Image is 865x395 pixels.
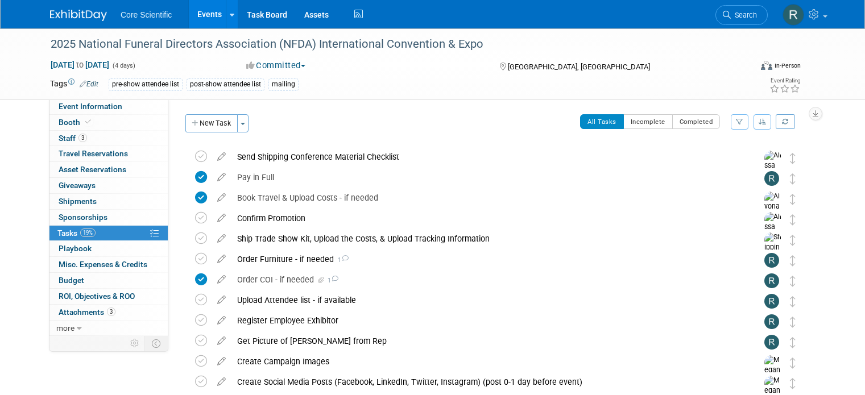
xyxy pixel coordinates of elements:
[790,214,796,225] i: Move task
[125,336,145,351] td: Personalize Event Tab Strip
[49,273,168,288] a: Budget
[75,60,85,69] span: to
[49,257,168,272] a: Misc. Expenses & Credits
[761,61,772,70] img: Format-Inperson.png
[242,60,310,72] button: Committed
[764,335,779,350] img: Rachel Wolff
[790,173,796,184] i: Move task
[49,115,168,130] a: Booth
[231,168,742,187] div: Pay in Full
[790,378,796,389] i: Move task
[59,134,87,143] span: Staff
[776,114,795,129] a: Refresh
[145,336,168,351] td: Toggle Event Tabs
[764,171,779,186] img: Rachel Wolff
[231,147,742,167] div: Send Shipping Conference Material Checklist
[49,178,168,193] a: Giveaways
[78,134,87,142] span: 3
[107,307,115,316] span: 3
[508,63,650,71] span: [GEOGRAPHIC_DATA], [GEOGRAPHIC_DATA]
[231,270,742,289] div: Order COI - if needed
[59,102,122,111] span: Event Information
[212,234,231,244] a: edit
[47,34,737,55] div: 2025 National Funeral Directors Association (NFDA) International Convention & Expo
[59,276,84,285] span: Budget
[49,241,168,256] a: Playbook
[212,275,231,285] a: edit
[790,235,796,246] i: Move task
[672,114,721,129] button: Completed
[80,228,96,237] span: 19%
[790,255,796,266] i: Move task
[49,321,168,336] a: more
[85,119,91,125] i: Booth reservation complete
[49,146,168,161] a: Travel Reservations
[731,11,757,19] span: Search
[185,114,238,132] button: New Task
[212,172,231,182] a: edit
[790,357,796,368] i: Move task
[790,276,796,286] i: Move task
[49,305,168,320] a: Attachments3
[212,377,231,387] a: edit
[49,162,168,177] a: Asset Reservations
[212,213,231,223] a: edit
[231,290,742,310] div: Upload Attendee list - if available
[187,78,264,90] div: post-show attendee list
[231,188,742,207] div: Book Travel & Upload Costs - if needed
[690,59,801,76] div: Event Format
[59,118,93,127] span: Booth
[231,331,742,351] div: Get Picture of [PERSON_NAME] from Rep
[764,151,781,191] img: Alissa Schlosser
[790,296,796,307] i: Move task
[49,289,168,304] a: ROI, Objectives & ROO
[231,250,742,269] div: Order Furniture - if needed
[57,228,96,238] span: Tasks
[49,194,168,209] a: Shipments
[56,323,75,332] span: more
[764,232,781,282] img: Shipping Team
[212,254,231,264] a: edit
[268,78,299,90] div: mailing
[231,209,742,228] div: Confirm Promotion
[212,315,231,326] a: edit
[623,114,673,129] button: Incomplete
[59,197,97,206] span: Shipments
[790,317,796,327] i: Move task
[334,256,349,264] span: 1
[769,78,800,84] div: Event Rating
[59,181,96,190] span: Giveaways
[59,149,128,158] span: Travel Reservations
[764,273,779,288] img: Rachel Wolff
[764,212,781,252] img: Alissa Schlosser
[212,193,231,203] a: edit
[790,153,796,164] i: Move task
[59,260,147,269] span: Misc. Expenses & Credits
[121,10,172,19] span: Core Scientific
[231,372,742,392] div: Create Social Media Posts (Facebook, LinkedIn, Twitter, Instagram) (post 0-1 day before event)
[49,99,168,114] a: Event Information
[231,229,742,248] div: Ship Trade Show Kit, Upload the Costs, & Upload Tracking Information
[49,226,168,241] a: Tasks19%
[790,194,796,205] i: Move task
[764,192,781,242] img: Alyona Yurchenko
[80,80,98,88] a: Edit
[50,10,107,21] img: ExhibitDay
[212,356,231,367] a: edit
[49,210,168,225] a: Sponsorships
[783,4,804,26] img: Rachel Wolff
[111,62,135,69] span: (4 days)
[212,336,231,346] a: edit
[59,244,92,253] span: Playbook
[774,61,801,70] div: In-Person
[212,295,231,305] a: edit
[764,253,779,268] img: Rachel Wolff
[59,213,107,222] span: Sponsorships
[231,311,742,330] div: Register Employee Exhibitor
[50,60,110,70] span: [DATE] [DATE]
[109,78,183,90] div: pre-show attendee list
[231,352,742,371] div: Create Campaign Images
[212,152,231,162] a: edit
[59,165,126,174] span: Asset Reservations
[580,114,624,129] button: All Tasks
